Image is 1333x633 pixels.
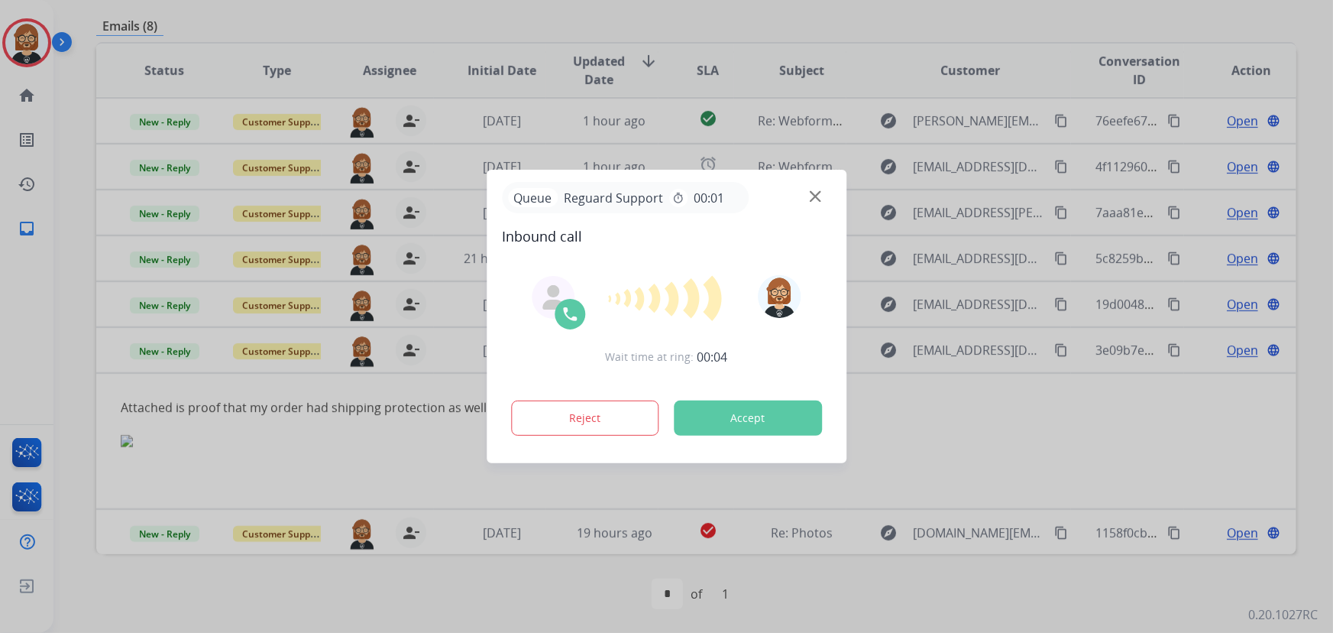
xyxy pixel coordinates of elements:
[511,401,659,436] button: Reject
[508,188,558,207] p: Queue
[672,192,684,204] mat-icon: timer
[759,275,801,318] img: avatar
[502,226,831,247] span: Inbound call
[810,191,821,203] img: close-button
[561,305,579,323] img: call-icon
[694,189,724,207] span: 00:01
[541,285,565,310] img: agent-avatar
[1248,605,1318,624] p: 0.20.1027RC
[558,189,669,207] span: Reguard Support
[697,348,728,366] span: 00:04
[606,349,694,365] span: Wait time at ring:
[674,401,822,436] button: Accept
